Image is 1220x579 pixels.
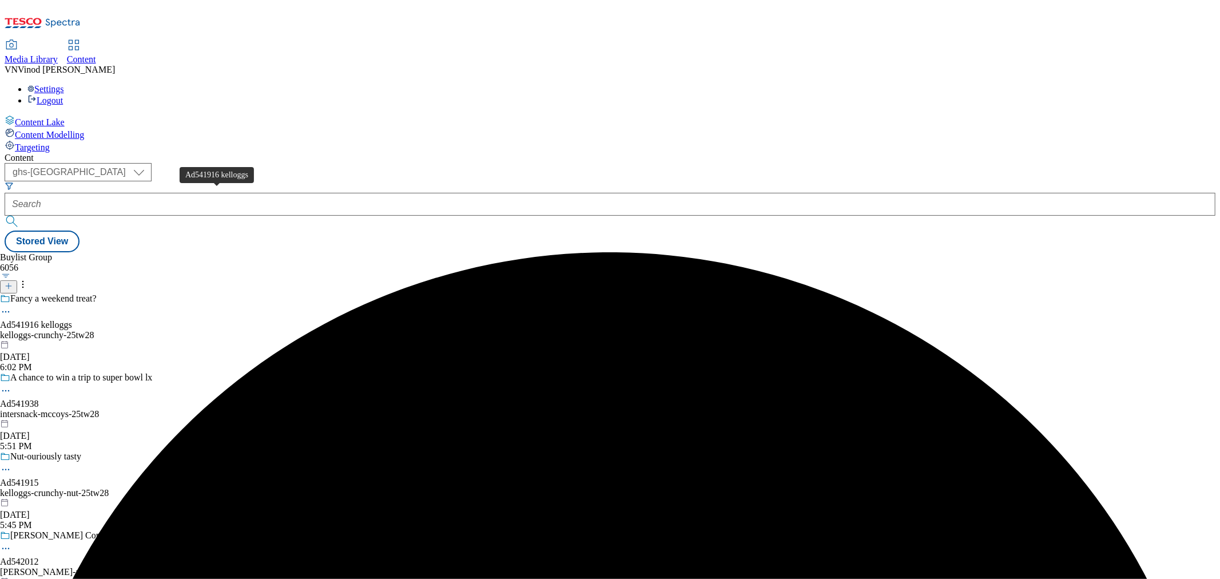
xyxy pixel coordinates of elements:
div: Content [5,153,1215,163]
div: A chance to win a trip to super bowl lx [10,372,152,383]
span: Content Modelling [15,130,84,140]
div: Nut-ouriously tasty [10,451,81,462]
span: Media Library [5,54,58,64]
span: Content [67,54,96,64]
a: Targeting [5,140,1215,153]
div: Fancy a weekend treat? [10,294,97,304]
svg: Search Filters [5,181,14,191]
a: Content Modelling [5,128,1215,140]
span: Targeting [15,142,50,152]
span: VN [5,65,18,74]
a: Settings [27,84,64,94]
span: Content Lake [15,117,65,127]
span: Vinod [PERSON_NAME] [18,65,115,74]
button: Stored View [5,231,80,252]
a: Content [67,41,96,65]
a: Content Lake [5,115,1215,128]
div: [PERSON_NAME] Complete Clean 9 roll [10,530,166,541]
a: Logout [27,96,63,105]
a: Media Library [5,41,58,65]
input: Search [5,193,1215,216]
